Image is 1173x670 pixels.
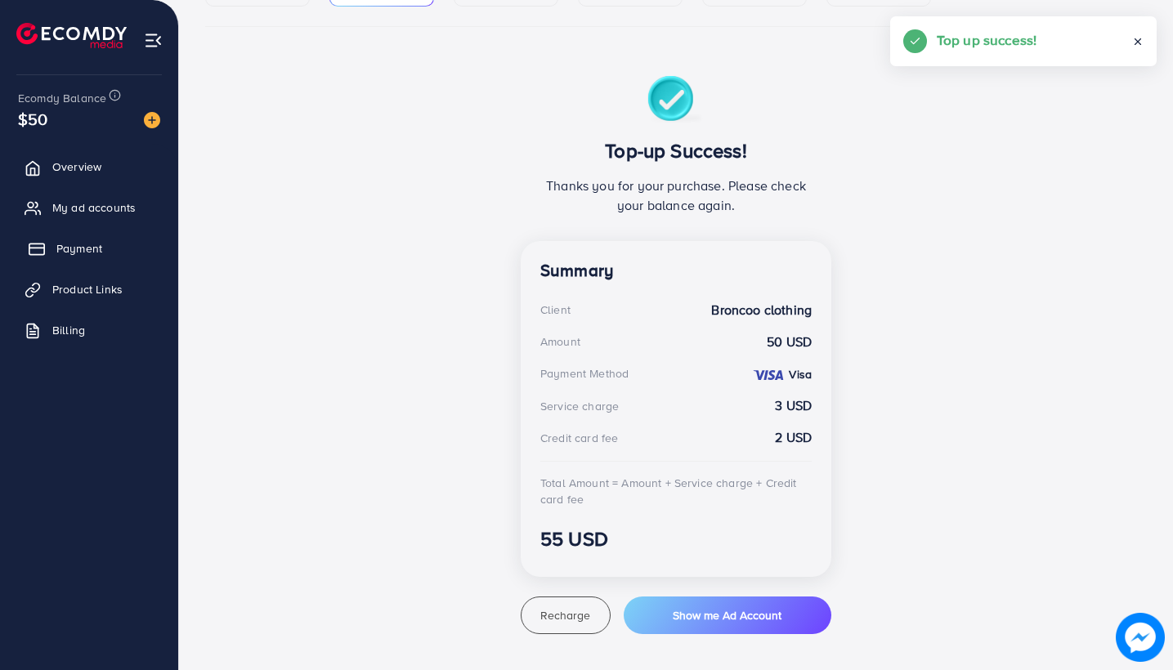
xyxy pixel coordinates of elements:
span: Payment [56,240,102,257]
span: $50 [18,107,47,131]
div: Total Amount = Amount + Service charge + Credit card fee [540,475,812,508]
div: Credit card fee [540,430,618,446]
div: Payment Method [540,365,629,382]
img: menu [144,31,163,50]
img: success [647,76,705,126]
img: image [144,112,160,128]
h4: Summary [540,261,812,281]
h3: Top-up Success! [540,139,812,163]
span: Show me Ad Account [673,607,781,623]
img: credit [752,368,785,382]
strong: Broncoo clothing [711,301,812,319]
h5: Top up success! [937,29,1036,51]
span: Product Links [52,281,123,297]
button: Show me Ad Account [624,596,831,634]
a: Payment [12,232,166,265]
div: Amount [540,333,580,350]
span: Overview [52,159,101,175]
span: Billing [52,322,85,338]
a: Billing [12,314,166,346]
a: My ad accounts [12,191,166,224]
strong: 3 USD [775,396,812,415]
img: image [1116,613,1165,662]
button: Recharge [521,596,611,634]
a: Overview [12,150,166,183]
p: Thanks you for your purchase. Please check your balance again. [540,176,812,215]
span: Recharge [540,607,590,623]
img: logo [16,23,127,48]
h3: 55 USD [540,527,812,551]
strong: 2 USD [775,428,812,447]
a: Product Links [12,273,166,306]
div: Service charge [540,398,619,414]
span: Ecomdy Balance [18,90,106,106]
strong: 50 USD [767,333,812,351]
span: My ad accounts [52,199,136,216]
div: Client [540,301,571,318]
strong: Visa [789,366,812,382]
